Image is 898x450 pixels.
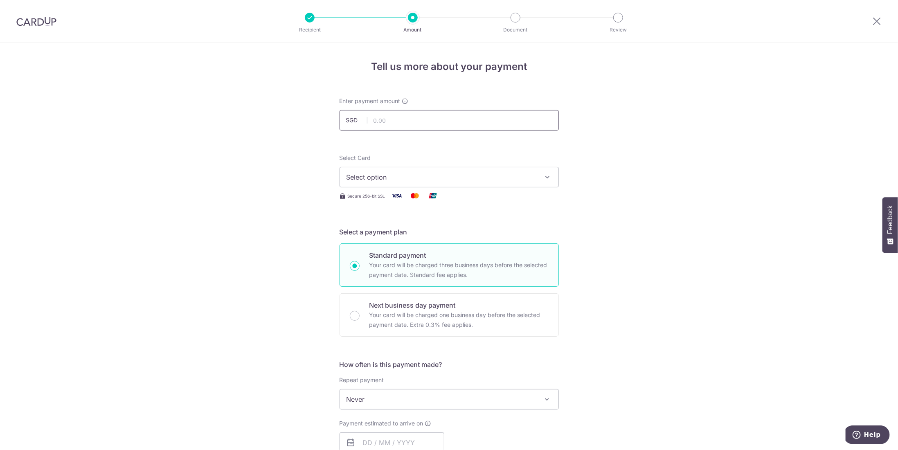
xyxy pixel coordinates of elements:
label: Repeat payment [340,376,384,384]
span: SGD [346,116,367,124]
img: Visa [389,191,405,201]
span: Payment estimated to arrive on [340,419,423,427]
p: Your card will be charged one business day before the selected payment date. Extra 0.3% fee applies. [369,310,549,330]
p: Amount [383,26,443,34]
p: Next business day payment [369,300,549,310]
span: Never [340,389,558,409]
img: Mastercard [407,191,423,201]
input: 0.00 [340,110,559,130]
span: Secure 256-bit SSL [348,193,385,199]
h5: Select a payment plan [340,227,559,237]
iframe: Opens a widget where you can find more information [846,425,890,446]
h5: How often is this payment made? [340,360,559,369]
span: Feedback [887,205,894,234]
p: Recipient [279,26,340,34]
button: Feedback - Show survey [882,197,898,253]
button: Select option [340,167,559,187]
span: Never [340,389,559,409]
h4: Tell us more about your payment [340,59,559,74]
p: Your card will be charged three business days before the selected payment date. Standard fee appl... [369,260,549,280]
span: Select option [347,172,537,182]
p: Review [588,26,648,34]
p: Document [485,26,546,34]
span: Enter payment amount [340,97,401,105]
span: translation missing: en.payables.payment_networks.credit_card.summary.labels.select_card [340,154,371,161]
img: CardUp [16,16,56,26]
p: Standard payment [369,250,549,260]
img: Union Pay [425,191,441,201]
